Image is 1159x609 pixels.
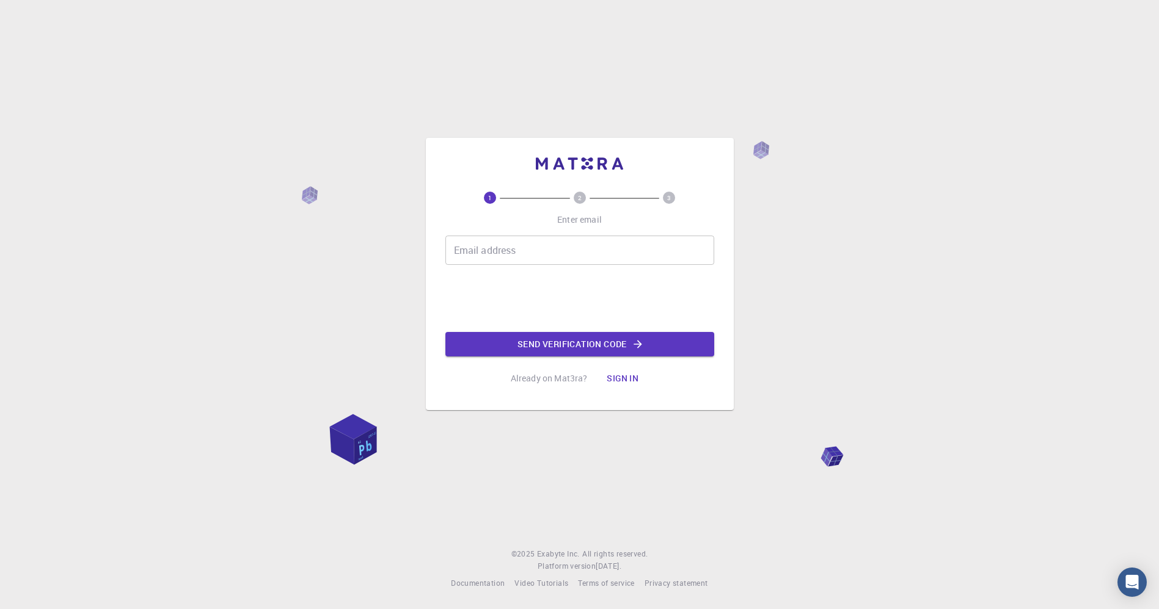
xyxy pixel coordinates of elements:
[578,193,582,202] text: 2
[514,577,568,589] a: Video Tutorials
[537,548,580,560] a: Exabyte Inc.
[538,560,596,572] span: Platform version
[578,578,634,588] span: Terms of service
[645,577,708,589] a: Privacy statement
[451,577,505,589] a: Documentation
[667,193,671,202] text: 3
[557,214,602,226] p: Enter email
[451,578,505,588] span: Documentation
[578,577,634,589] a: Terms of service
[597,366,648,391] button: Sign in
[445,332,714,356] button: Send verification code
[511,548,537,560] span: © 2025
[596,561,621,571] span: [DATE] .
[1117,568,1147,597] div: Open Intercom Messenger
[514,578,568,588] span: Video Tutorials
[487,275,673,322] iframe: reCAPTCHA
[488,193,492,202] text: 1
[511,372,588,384] p: Already on Mat3ra?
[645,578,708,588] span: Privacy statement
[582,548,648,560] span: All rights reserved.
[537,549,580,558] span: Exabyte Inc.
[596,560,621,572] a: [DATE].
